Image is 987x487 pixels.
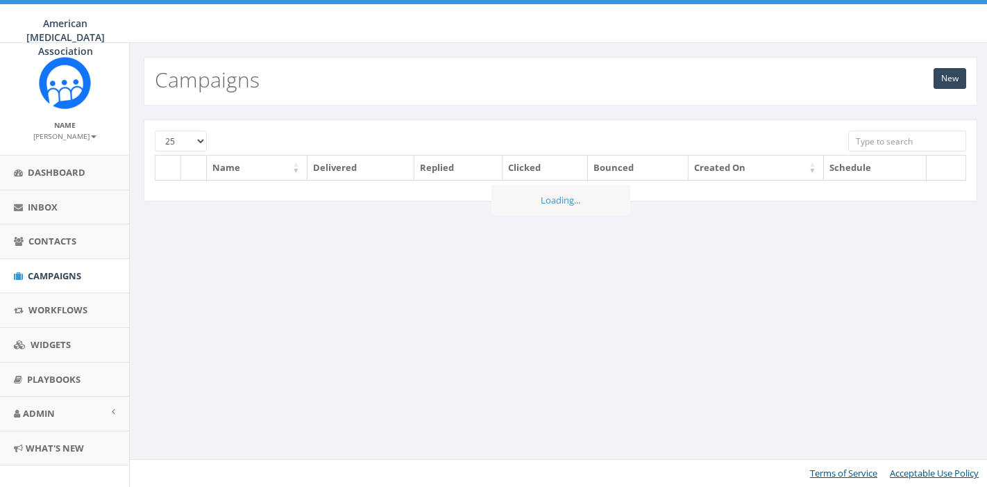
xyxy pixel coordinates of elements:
th: Clicked [503,156,588,180]
span: Campaigns [28,270,81,282]
th: Created On [689,156,824,180]
a: New [934,68,966,89]
span: Dashboard [28,166,85,179]
div: Loading... [491,185,630,216]
th: Delivered [307,156,414,180]
th: Replied [414,156,503,180]
span: Widgets [31,338,71,351]
a: Acceptable Use Policy [890,467,979,479]
th: Bounced [588,156,689,180]
input: Type to search [848,131,966,151]
a: Terms of Service [810,467,877,479]
h2: Campaigns [155,68,260,91]
a: [PERSON_NAME] [33,129,96,142]
th: Name [207,156,307,180]
span: Workflows [28,304,87,316]
small: Name [54,120,76,130]
span: American [MEDICAL_DATA] Association [26,17,105,58]
small: [PERSON_NAME] [33,131,96,141]
img: Rally_Corp_Icon.png [39,57,91,109]
span: Admin [23,407,55,420]
span: Playbooks [27,373,81,386]
span: Inbox [28,201,58,213]
span: What's New [26,442,84,454]
th: Schedule [824,156,927,180]
span: Contacts [28,235,76,247]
